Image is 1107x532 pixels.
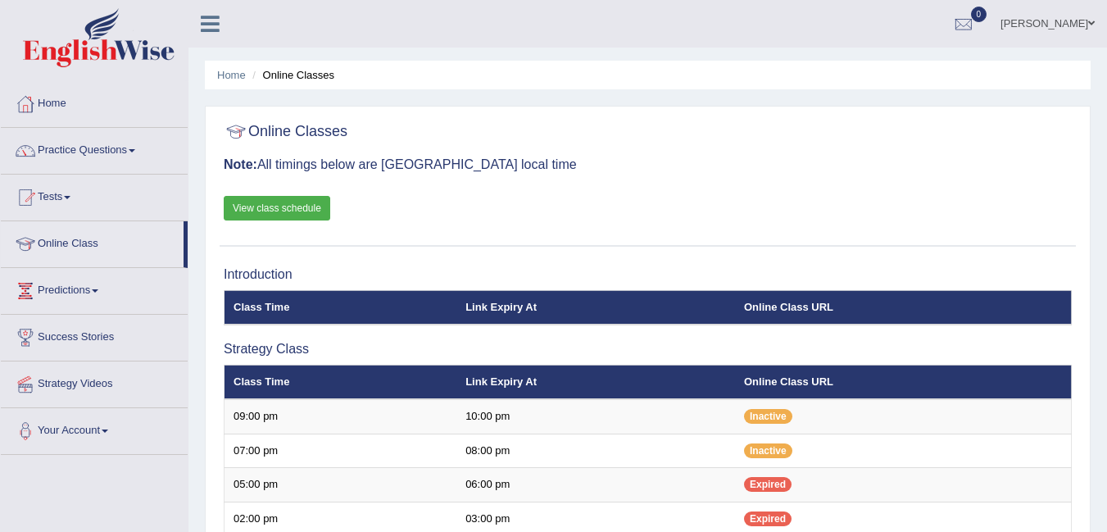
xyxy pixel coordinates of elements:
[224,120,347,144] h2: Online Classes
[1,128,188,169] a: Practice Questions
[744,477,792,492] span: Expired
[1,315,188,356] a: Success Stories
[456,290,735,325] th: Link Expiry At
[224,157,1072,172] h3: All timings below are [GEOGRAPHIC_DATA] local time
[456,468,735,502] td: 06:00 pm
[224,342,1072,357] h3: Strategy Class
[225,365,457,399] th: Class Time
[224,196,330,221] a: View class schedule
[1,268,188,309] a: Predictions
[1,81,188,122] a: Home
[456,365,735,399] th: Link Expiry At
[735,365,1072,399] th: Online Class URL
[225,468,457,502] td: 05:00 pm
[224,267,1072,282] h3: Introduction
[456,434,735,468] td: 08:00 pm
[456,399,735,434] td: 10:00 pm
[225,434,457,468] td: 07:00 pm
[1,221,184,262] a: Online Class
[224,157,257,171] b: Note:
[225,290,457,325] th: Class Time
[1,361,188,402] a: Strategy Videos
[971,7,987,22] span: 0
[1,175,188,216] a: Tests
[735,290,1072,325] th: Online Class URL
[1,408,188,449] a: Your Account
[744,443,792,458] span: Inactive
[744,409,792,424] span: Inactive
[225,399,457,434] td: 09:00 pm
[248,67,334,83] li: Online Classes
[744,512,792,526] span: Expired
[217,69,246,81] a: Home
